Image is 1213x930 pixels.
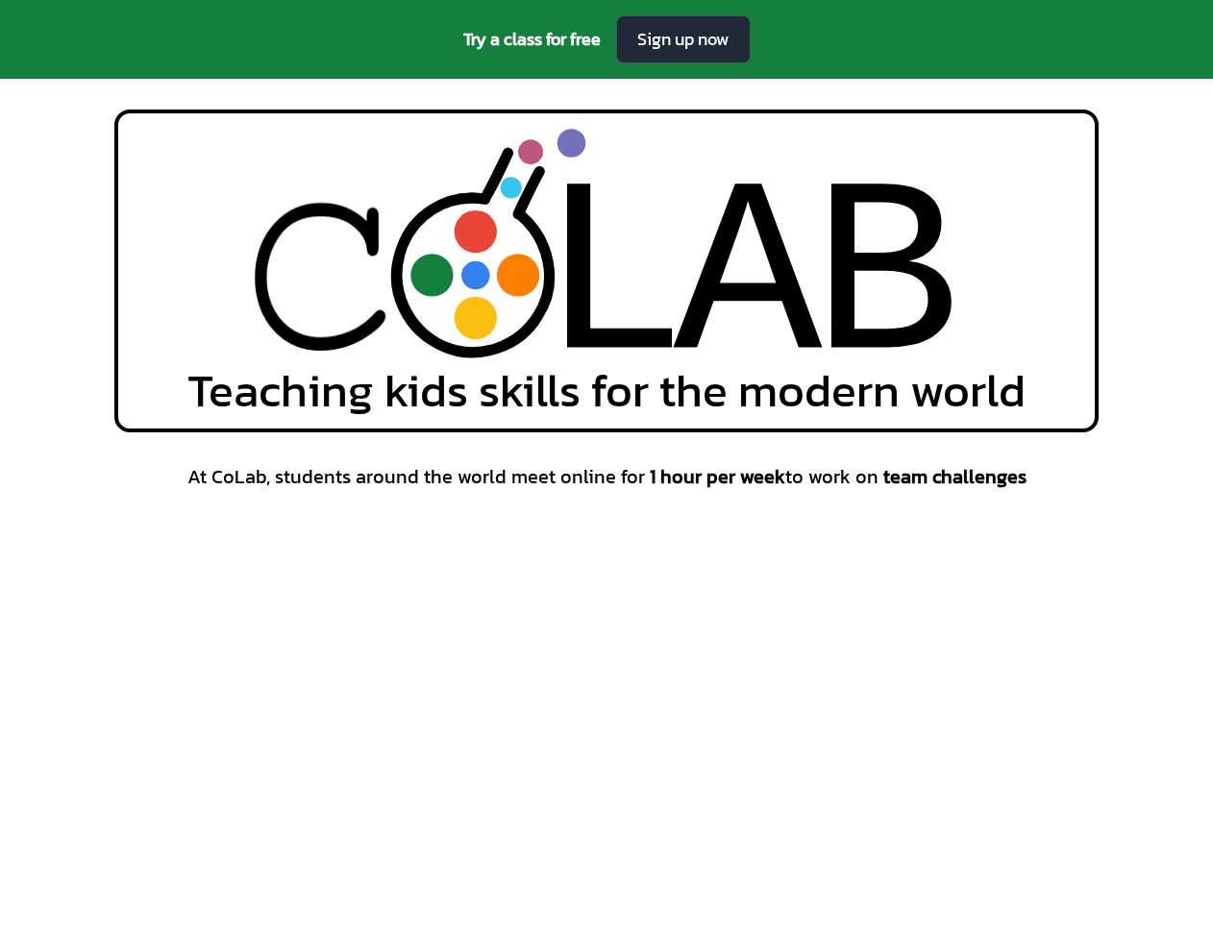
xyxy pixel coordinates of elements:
[650,462,785,491] span: 1 hour per week
[187,367,1026,413] span: Teaching kids skills for the modern world
[674,133,823,430] div: A
[463,26,601,53] span: Try a class for free
[616,15,751,63] a: Sign up now
[812,133,961,430] div: B
[187,463,1027,490] span: At CoLab, students around the world meet online for to work on
[883,462,1027,491] span: team challenges
[538,133,687,430] div: L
